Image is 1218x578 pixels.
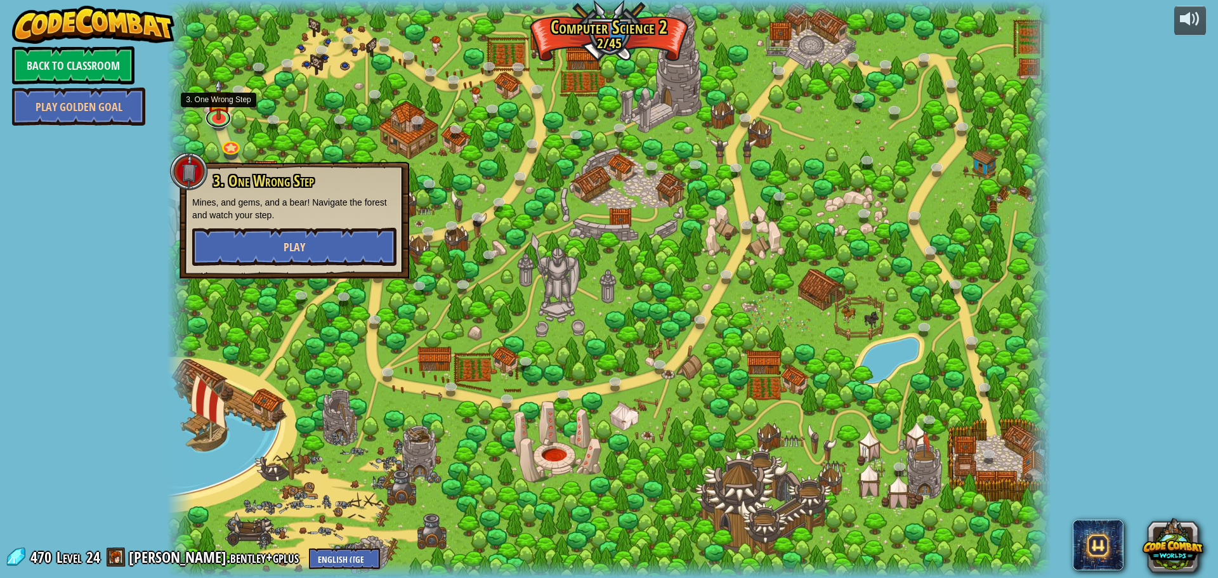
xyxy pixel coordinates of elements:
[192,228,396,266] button: Play
[30,547,55,567] span: 470
[12,6,174,44] img: CodeCombat - Learn how to code by playing a game
[213,170,314,192] span: 3. One Wrong Step
[129,547,303,567] a: [PERSON_NAME].bentley+gplus
[12,88,145,126] a: Play Golden Goal
[12,46,134,84] a: Back to Classroom
[56,547,82,568] span: Level
[192,196,396,221] p: Mines, and gems, and a bear! Navigate the forest and watch your step.
[284,239,305,255] span: Play
[207,79,230,120] img: level-banner-started.png
[86,547,100,567] span: 24
[1174,6,1206,36] button: Adjust volume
